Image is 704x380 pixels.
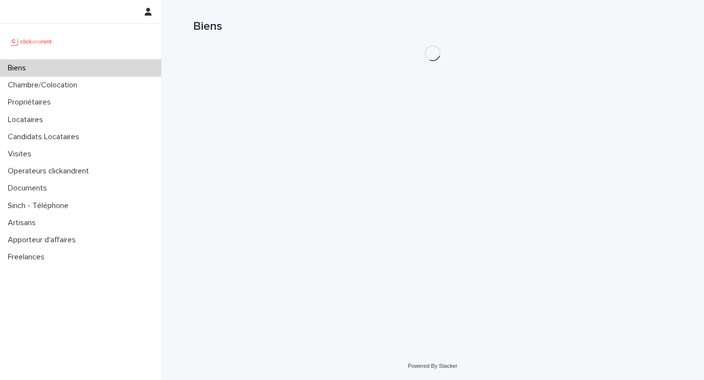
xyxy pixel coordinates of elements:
[408,363,457,369] a: Powered By Stacker
[4,98,59,107] p: Propriétaires
[193,20,672,34] h1: Biens
[4,149,39,159] p: Visites
[8,32,55,51] img: UCB0brd3T0yccxBKYDjQ
[4,115,51,125] p: Locataires
[4,184,55,193] p: Documents
[4,218,44,228] p: Artisans
[4,132,87,142] p: Candidats Locataires
[4,235,84,245] p: Apporteur d'affaires
[4,167,97,176] p: Operateurs clickandrent
[4,81,85,90] p: Chambre/Colocation
[4,253,52,262] p: Freelances
[4,201,76,211] p: Sinch - Téléphone
[4,63,34,73] p: Biens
